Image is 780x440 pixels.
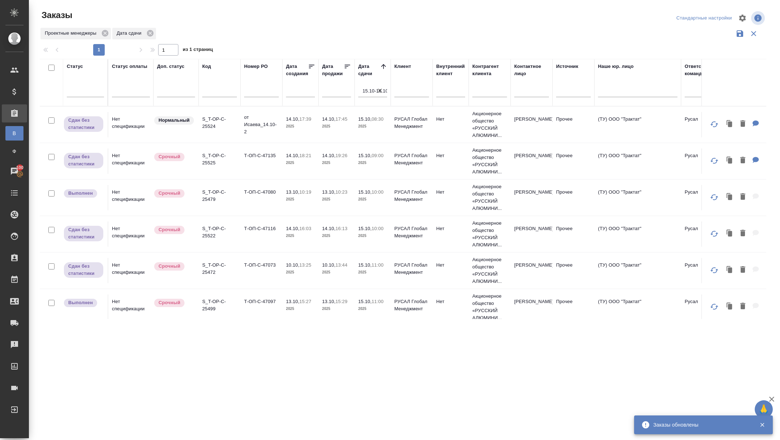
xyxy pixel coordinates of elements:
button: Обновить [706,189,723,206]
p: Срочный [159,226,180,233]
p: 11:00 [372,262,383,268]
p: 10:19 [299,189,311,195]
p: S_T-OP-C-25524 [202,116,237,130]
p: РУСАЛ Глобал Менеджмент [394,225,429,240]
button: Сохранить фильтры [733,27,747,40]
div: Выставляет ПМ после сдачи и проведения начислений. Последний этап для ПМа [63,298,104,308]
button: Обновить [706,298,723,315]
p: Нет [436,189,465,196]
p: 2025 [358,305,387,312]
p: Сдан без статистики [68,153,99,168]
td: Нет спецификации [108,185,153,210]
p: 15.10, [358,116,372,122]
a: Ф [5,144,23,159]
span: из 1 страниц [183,45,213,56]
p: Акционерное общество «РУССКИЙ АЛЮМИНИ... [472,183,507,212]
p: 13.10, [322,189,335,195]
p: РУСАЛ Глобал Менеджмент [394,116,429,130]
td: Русал [681,185,723,210]
p: S_T-OP-C-25499 [202,298,237,312]
td: Нет спецификации [108,294,153,320]
td: [PERSON_NAME] [511,221,552,247]
td: Прочее [552,112,594,137]
p: 09:00 [372,153,383,158]
p: 15:29 [335,299,347,304]
div: Ответственная команда [685,63,720,77]
td: Т-ОП-С-47135 [240,148,282,174]
p: Выполнен [68,190,93,197]
p: РУСАЛ Глобал Менеджмент [394,262,429,276]
p: РУСАЛ Глобал Менеджмент [394,189,429,203]
p: S_T-OP-C-25522 [202,225,237,240]
div: Дата сдачи [358,63,380,77]
p: 2025 [286,305,315,312]
p: 13:25 [299,262,311,268]
div: Дата продажи [322,63,344,77]
td: Т-ОП-С-47073 [240,258,282,283]
p: 14.10, [322,226,335,231]
td: Т-ОП-С-47080 [240,185,282,210]
td: Русал [681,221,723,247]
div: Выставляется автоматически, если на указанный объем услуг необходимо больше времени в стандартном... [153,225,195,235]
div: Контактное лицо [514,63,549,77]
span: 🙏 [758,402,770,417]
div: Дата создания [286,63,308,77]
div: Статус [67,63,83,70]
td: (ТУ) ООО "Трактат" [594,258,681,283]
p: 14.10, [322,153,335,158]
div: Статус оплаты [112,63,147,70]
td: Нет спецификации [108,258,153,283]
p: Нет [436,262,465,269]
p: S_T-OP-C-25479 [202,189,237,203]
span: В [9,130,20,137]
td: Прочее [552,221,594,247]
button: Обновить [706,152,723,169]
td: Т-ОП-С-47097 [240,294,282,320]
p: S_T-OP-C-25472 [202,262,237,276]
div: Контрагент клиента [472,63,507,77]
div: Выставляет ПМ, когда заказ сдан КМу, но начисления еще не проведены [63,152,104,169]
p: 2025 [358,159,387,167]
p: РУСАЛ Глобал Менеджмент [394,152,429,167]
p: 10:23 [335,189,347,195]
p: 19:26 [335,153,347,158]
div: Выставляет ПМ, когда заказ сдан КМу, но начисления еще не проведены [63,262,104,279]
p: Акционерное общество «РУССКИЙ АЛЮМИНИ... [472,110,507,139]
span: Посмотреть информацию [751,11,766,25]
button: Закрыть [755,422,770,428]
p: 13.10, [286,189,299,195]
div: Выставляет ПМ, когда заказ сдан КМу, но начисления еще не проведены [63,225,104,242]
td: [PERSON_NAME] [511,258,552,283]
td: Прочее [552,185,594,210]
p: 10.10, [322,262,335,268]
button: Клонировать [723,153,737,168]
td: (ТУ) ООО "Трактат" [594,221,681,247]
p: 2025 [358,232,387,240]
td: Русал [681,258,723,283]
td: (ТУ) ООО "Трактат" [594,148,681,174]
a: 100 [2,162,27,180]
p: 14.10, [322,116,335,122]
p: 2025 [322,196,351,203]
td: (ТУ) ООО "Трактат" [594,294,681,320]
button: Клонировать [723,263,737,277]
a: В [5,126,23,141]
button: Удалить [737,153,749,168]
p: 14.10, [286,116,299,122]
td: [PERSON_NAME] [511,294,552,320]
p: Нет [436,152,465,159]
span: 100 [12,164,28,171]
span: Заказы [40,9,72,21]
p: 2025 [286,123,315,130]
p: 18:21 [299,153,311,158]
div: Клиент [394,63,411,70]
p: 15.10, [358,226,372,231]
p: 10:00 [372,189,383,195]
td: (ТУ) ООО "Трактат" [594,112,681,137]
div: Статус по умолчанию для стандартных заказов [153,116,195,125]
button: Клонировать [723,226,737,241]
div: split button [675,13,734,24]
p: 2025 [286,269,315,276]
div: Наше юр. лицо [598,63,634,70]
td: Русал [681,148,723,174]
